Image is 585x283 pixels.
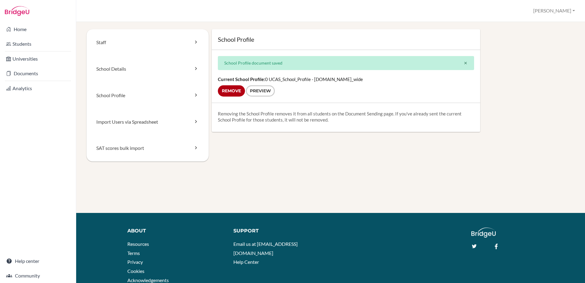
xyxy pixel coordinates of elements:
a: School Details [87,56,209,82]
a: Resources [127,241,149,247]
a: Cookies [127,268,144,274]
a: Analytics [1,82,75,94]
a: Acknowledgements [127,277,169,283]
i: close [463,61,468,65]
a: Import Users via Spreadsheet [87,109,209,135]
a: Students [1,38,75,50]
a: School Profile [87,82,209,109]
img: Bridge-U [5,6,29,16]
a: Staff [87,29,209,56]
a: Home [1,23,75,35]
p: Removing the School Profile removes it from all students on the Document Sending page. If you've ... [218,111,474,123]
strong: Current School Profile: [218,76,265,82]
a: Privacy [127,259,143,265]
a: Terms [127,250,140,256]
a: Community [1,270,75,282]
a: Universities [1,53,75,65]
h1: School Profile [218,35,474,44]
div: Support [233,228,325,235]
input: Remove [218,85,245,97]
button: [PERSON_NAME] [530,5,578,16]
div: School Profile document saved [218,56,474,70]
img: logo_white@2x-f4f0deed5e89b7ecb1c2cc34c3e3d731f90f0f143d5ea2071677605dd97b5244.png [471,228,496,238]
div: About [127,228,225,235]
a: Preview [246,85,275,97]
a: Help center [1,255,75,267]
a: Help Center [233,259,259,265]
a: SAT scores bulk import [87,135,209,161]
div: 0 UCAS_School_Profile - [DOMAIN_NAME]_wide [212,70,480,103]
a: Documents [1,67,75,80]
button: Close [457,56,474,70]
a: Email us at [EMAIL_ADDRESS][DOMAIN_NAME] [233,241,298,256]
